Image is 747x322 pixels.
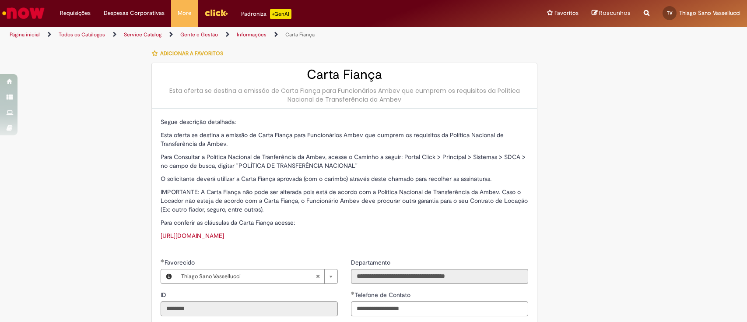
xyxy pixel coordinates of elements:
span: Somente leitura - Departamento [351,258,392,266]
span: Telefone de Contato [355,291,412,299]
a: Página inicial [10,31,40,38]
img: ServiceNow [1,4,46,22]
div: Padroniza [241,9,291,19]
a: Service Catalog [124,31,161,38]
a: Todos os Catálogos [59,31,105,38]
p: IMPORTANTE: A Carta Fiança não pode ser alterada pois está de acordo com a Política Nacional de T... [161,188,528,214]
h2: Carta Fiança [161,67,528,82]
span: Somente leitura - ID [161,291,168,299]
a: Gente e Gestão [180,31,218,38]
span: Favoritos [554,9,579,18]
span: Adicionar a Favoritos [160,50,223,57]
span: Rascunhos [599,9,631,17]
input: ID [161,301,338,316]
a: [URL][DOMAIN_NAME] [161,232,224,240]
input: Departamento [351,269,528,284]
label: Somente leitura - ID [161,290,168,299]
a: Rascunhos [592,9,631,18]
button: Favorecido, Visualizar este registro Thiago Sano Vassellucci [161,269,177,283]
button: Adicionar a Favoritos [151,44,228,63]
abbr: Limpar campo Favorecido [311,269,324,283]
p: Segue descrição detalhada: [161,117,528,126]
div: Esta oferta se destina a emissão de Carta Fiança para Funcionários Ambev que cumprem os requisito... [161,86,528,104]
span: Obrigatório Preenchido [351,291,355,295]
span: Necessários - Favorecido [165,258,196,266]
p: Para conferir as cláusulas da Carta Fiança acesse: [161,218,528,227]
span: Despesas Corporativas [104,9,165,18]
span: Obrigatório Preenchido [161,259,165,262]
p: O solicitante deverá utilizar a Carta Fiança aprovada (com o carimbo) através deste chamado para ... [161,174,528,183]
a: Carta Fiança [285,31,315,38]
span: More [178,9,191,18]
img: click_logo_yellow_360x200.png [204,6,228,19]
span: TV [667,10,673,16]
span: Requisições [60,9,91,18]
input: Telefone de Contato [351,301,528,316]
label: Somente leitura - Departamento [351,258,392,267]
a: Informações [237,31,267,38]
p: +GenAi [270,9,291,19]
p: Esta oferta se destina a emissão de Carta Fiança para Funcionários Ambev que cumprem os requisito... [161,131,528,148]
p: Para Consultar a Política Nacional de Tranferência da Ambev, acesse o Caminho a seguir: Portal Cl... [161,152,528,170]
a: Thiago Sano VassellucciLimpar campo Favorecido [177,269,337,283]
ul: Trilhas de página [7,27,491,43]
span: Thiago Sano Vassellucci [181,269,316,283]
span: Thiago Sano Vassellucci [679,9,740,17]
